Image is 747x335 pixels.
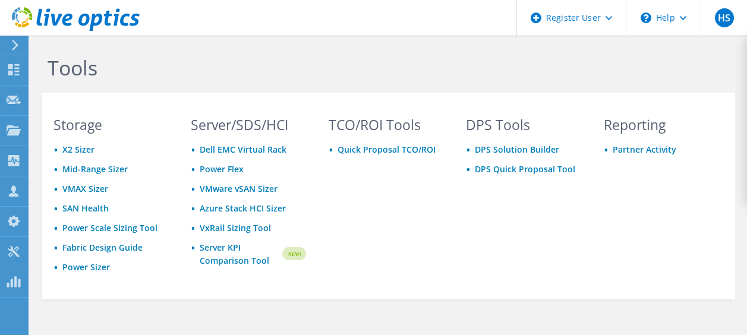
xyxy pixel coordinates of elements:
h3: Reporting [604,118,718,131]
img: new-badge.svg [280,240,306,268]
a: VMware vSAN Sizer [200,183,278,194]
a: DPS Quick Proposal Tool [475,163,575,175]
span: HS [715,8,734,27]
a: VxRail Sizing Tool [200,222,271,233]
svg: \n [641,12,651,23]
a: Power Flex [200,163,244,175]
h3: Server/SDS/HCI [191,118,305,131]
h3: Storage [53,118,168,131]
a: DPS Solution Builder [475,144,559,155]
a: VMAX Sizer [62,183,108,194]
a: Mid-Range Sizer [62,163,128,175]
a: Fabric Design Guide [62,242,143,253]
a: X2 Sizer [62,144,94,155]
a: Power Sizer [62,261,110,273]
a: Dell EMC Virtual Rack [200,144,286,155]
a: SAN Health [62,203,109,214]
a: Partner Activity [613,144,676,155]
h1: Tools [48,55,723,80]
a: Azure Stack HCI Sizer [200,203,286,214]
a: Server KPI Comparison Tool [200,241,280,267]
h3: TCO/ROI Tools [329,118,443,131]
a: Power Scale Sizing Tool [62,222,157,233]
h3: DPS Tools [466,118,581,131]
a: Quick Proposal TCO/ROI [338,144,436,155]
